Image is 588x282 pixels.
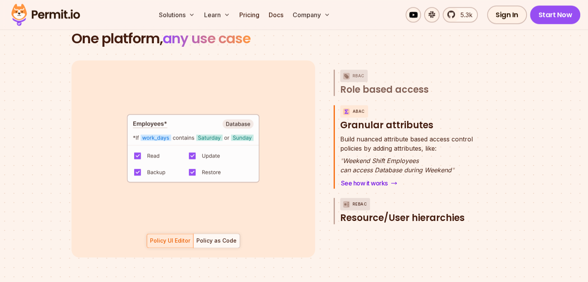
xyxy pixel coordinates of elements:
span: Resource/User hierarchies [340,212,465,224]
div: ABACGranular attributes [340,134,484,189]
span: Build nuanced attribute based access control [340,134,473,144]
button: Company [290,7,333,22]
button: Solutions [156,7,198,22]
span: any use case [163,29,251,48]
span: " [452,166,454,174]
div: Policy as Code [196,237,237,245]
p: Weekend Shift Employees can access Database during Weekend [340,156,473,175]
a: Start Now [530,5,581,24]
p: RBAC [353,70,365,82]
p: policies by adding attributes, like: [340,134,473,153]
button: Learn [201,7,233,22]
span: 5.3k [456,10,472,19]
button: RBACRole based access [340,70,484,96]
p: ReBAC [353,198,367,210]
a: Sign In [487,5,527,24]
a: Pricing [236,7,262,22]
button: Policy as Code [193,233,240,248]
h2: One platform, [72,31,517,46]
img: Permit logo [8,2,84,28]
button: ReBACResource/User hierarchies [340,198,484,224]
span: Role based access [340,83,429,96]
a: 5.3k [443,7,478,22]
span: " [340,157,343,165]
a: See how it works [340,178,398,189]
a: Docs [266,7,286,22]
